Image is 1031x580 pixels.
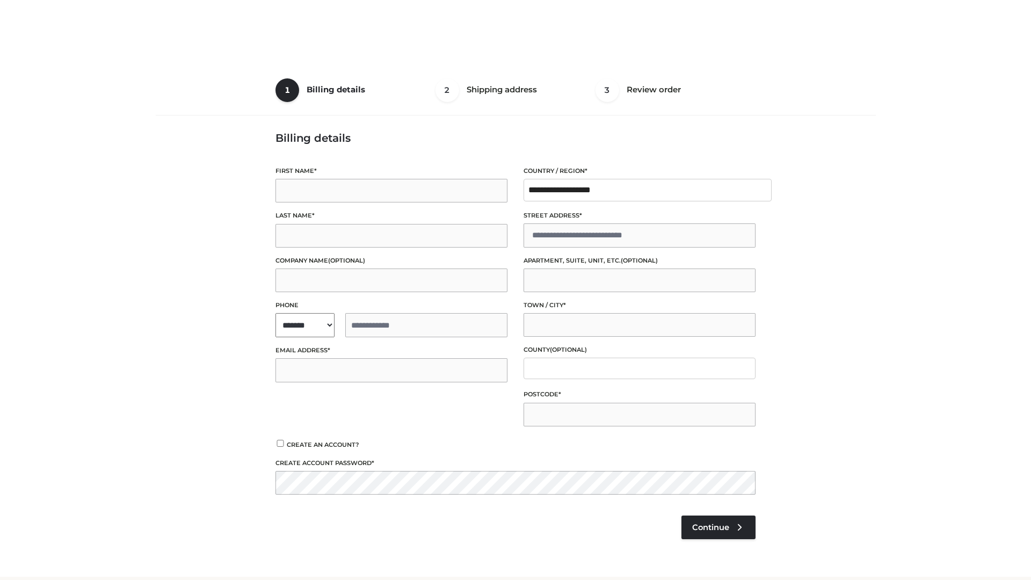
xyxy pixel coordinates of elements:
label: Country / Region [524,166,756,176]
input: Create an account? [275,440,285,447]
label: First name [275,166,507,176]
label: Email address [275,345,507,356]
label: Last name [275,211,507,221]
span: (optional) [550,346,587,353]
label: Company name [275,256,507,266]
span: Billing details [307,84,365,95]
a: Continue [681,516,756,539]
label: Street address [524,211,756,221]
label: Town / City [524,300,756,310]
span: Continue [692,523,729,532]
label: Apartment, suite, unit, etc. [524,256,756,266]
label: Phone [275,300,507,310]
h3: Billing details [275,132,756,144]
span: Review order [627,84,681,95]
span: Shipping address [467,84,537,95]
label: County [524,345,756,355]
label: Create account password [275,458,756,468]
span: Create an account? [287,441,359,448]
span: 1 [275,78,299,102]
span: (optional) [328,257,365,264]
label: Postcode [524,389,756,400]
span: 2 [435,78,459,102]
span: (optional) [621,257,658,264]
span: 3 [596,78,619,102]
